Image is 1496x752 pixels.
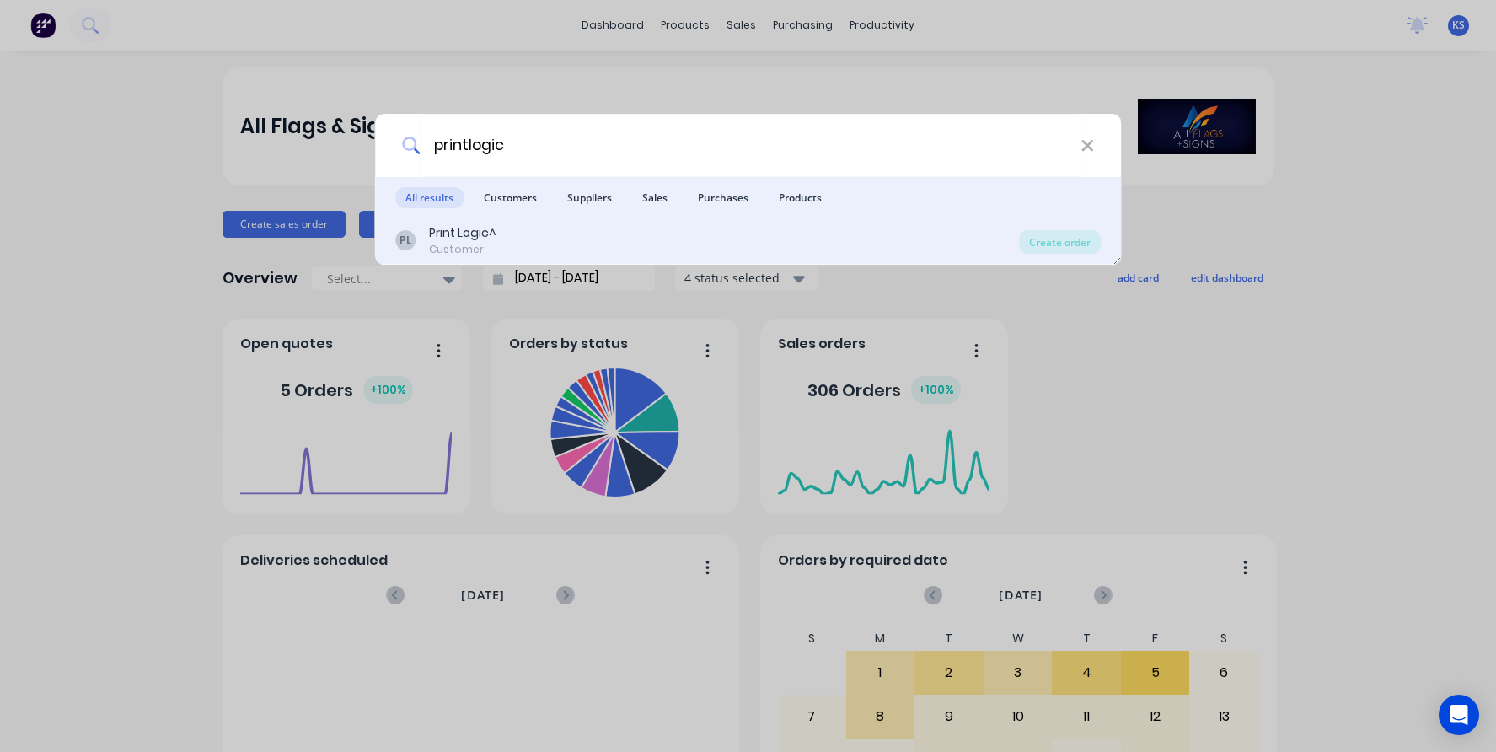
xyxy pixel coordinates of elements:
[429,242,496,257] div: Customer
[769,187,832,208] span: Products
[395,187,464,208] span: All results
[632,187,678,208] span: Sales
[429,224,496,242] div: Print Logic^
[395,230,416,250] div: PL
[474,187,547,208] span: Customers
[688,187,759,208] span: Purchases
[1439,695,1479,735] div: Open Intercom Messenger
[420,114,1080,177] input: Start typing a customer or supplier name to create a new order...
[1019,230,1101,254] div: Create order
[557,187,622,208] span: Suppliers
